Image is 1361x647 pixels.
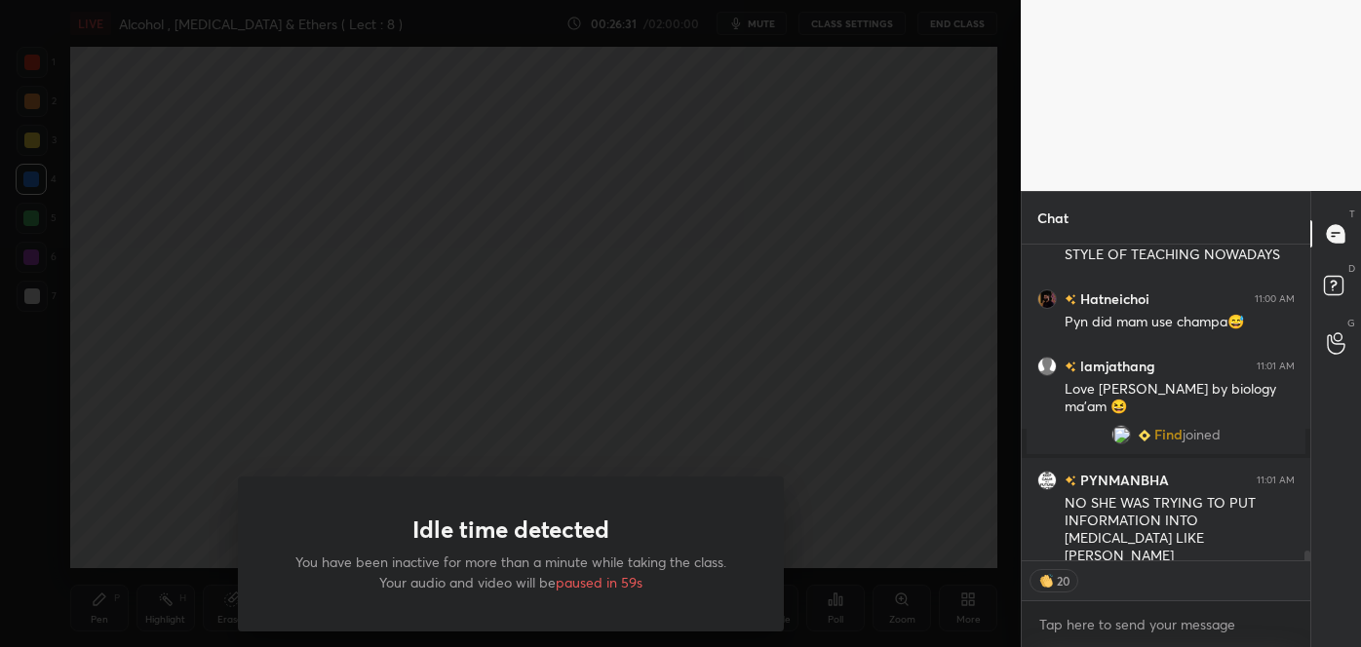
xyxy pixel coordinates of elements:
[1154,427,1183,442] span: Find
[1056,573,1071,589] div: 20
[1037,471,1057,490] img: 22b34a7aa657474a8eac76be24a0c250.jpg
[1036,571,1056,590] img: clapping_hands.png
[1076,288,1149,309] h6: Hatneichoi
[1183,427,1221,442] span: joined
[1257,475,1295,486] div: 11:01 AM
[1065,294,1076,305] img: no-rating-badge.077c3623.svg
[1065,476,1076,486] img: no-rating-badge.077c3623.svg
[1065,362,1076,372] img: no-rating-badge.077c3623.svg
[1065,494,1295,566] div: NO SHE WAS TRYING TO PUT INFORMATION INTO [MEDICAL_DATA] LIKE [PERSON_NAME]
[1111,425,1131,444] img: 3
[556,573,642,591] span: paused in 59s
[1349,207,1355,221] p: T
[1037,289,1057,309] img: 9e47f441061f42e987e8fa79b34ea983.jpg
[1076,470,1169,490] h6: PYNMANBHA
[1065,228,1295,265] div: SHE START TO FOLLOW YOUR STYLE OF TEACHING NOWADAYS
[1139,430,1150,441] img: Learner_Badge_beginner_1_8b307cf2a0.svg
[1255,293,1295,305] div: 11:00 AM
[1065,380,1295,417] div: Love [PERSON_NAME] by biology ma'am 😆
[1348,261,1355,276] p: D
[1037,357,1057,376] img: default.png
[1076,356,1155,376] h6: lamjathang
[1257,361,1295,372] div: 11:01 AM
[412,515,609,544] h1: Idle time detected
[1022,245,1310,560] div: grid
[285,552,737,592] p: You have been inactive for more than a minute while taking the class. Your audio and video will be
[1065,313,1295,332] div: Pyn did mam use champa😅
[1347,316,1355,330] p: G
[1022,192,1084,244] p: Chat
